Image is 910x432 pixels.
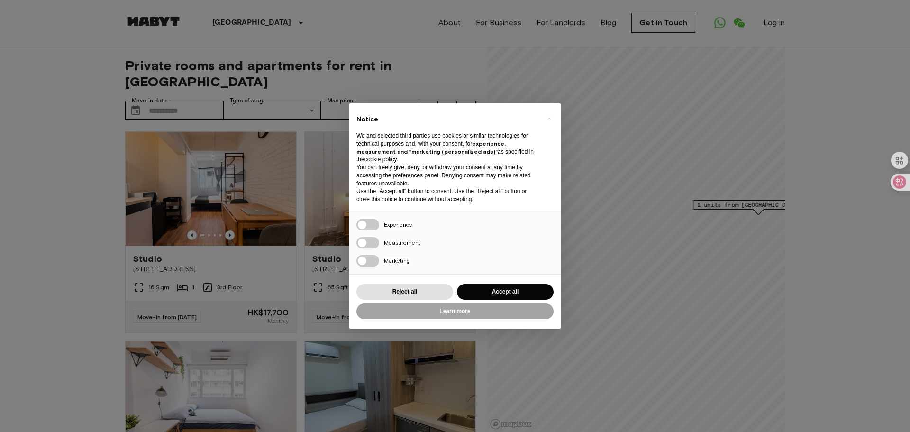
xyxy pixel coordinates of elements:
button: Accept all [457,284,554,300]
p: You can freely give, deny, or withdraw your consent at any time by accessing the preferences pane... [356,164,538,187]
span: × [547,113,551,124]
h2: Notice [356,115,538,124]
strong: experience, measurement and “marketing (personalized ads)” [356,140,506,155]
span: Measurement [384,239,420,246]
button: Learn more [356,303,554,319]
p: Use the “Accept all” button to consent. Use the “Reject all” button or close this notice to conti... [356,187,538,203]
button: Reject all [356,284,453,300]
button: Close this notice [541,111,556,126]
span: Marketing [384,257,410,264]
span: Experience [384,221,412,228]
p: We and selected third parties use cookies or similar technologies for technical purposes and, wit... [356,132,538,164]
a: cookie policy [364,156,397,163]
